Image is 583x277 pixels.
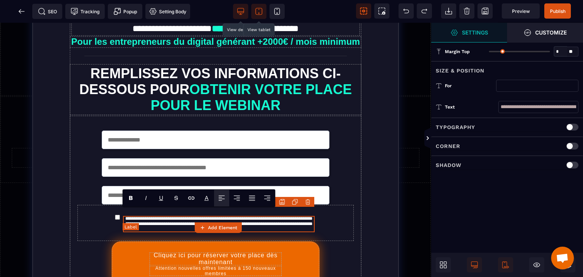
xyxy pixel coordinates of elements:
[467,257,482,272] span: Is Show Desktop
[195,222,242,233] button: Add Element
[374,3,389,19] span: Screenshot
[205,194,209,201] p: A
[233,4,248,19] span: View desktop
[108,4,142,19] span: Create Alert Modal
[214,190,229,206] span: Align Left
[477,3,493,19] span: Save
[512,8,530,14] span: Preview
[431,23,507,42] span: Open Style Manager
[550,8,566,14] span: Publish
[507,23,583,42] span: Open Style Manager
[205,194,209,201] label: Font color
[356,3,371,19] span: View components
[145,4,190,19] span: Favicon
[208,225,237,230] strong: Add Element
[445,49,470,55] span: Margin Top
[145,194,147,201] i: I
[445,103,498,111] div: Text
[79,43,341,74] b: REMPLISSEZ VOS INFORMATIONS CI-DESSOUS POUR
[65,4,105,19] span: Tracking code
[71,14,360,24] b: Pour les entrepreneurs du digital générant +2000€ / mois minimum
[229,190,244,206] span: Align Center
[71,8,99,15] span: Tracking
[169,190,184,206] span: Strike-through
[417,3,432,19] span: Redo
[441,3,456,19] span: Open Import Webpage
[113,8,137,15] span: Popup
[251,4,266,19] span: View tablet
[138,190,153,206] span: Italic
[436,142,460,151] p: Corner
[462,30,488,35] strong: Settings
[174,194,178,201] s: S
[445,82,492,90] div: For
[535,30,567,35] strong: Customize
[269,4,285,19] span: View mobile
[149,8,186,15] span: Setting Body
[436,161,462,170] p: Shadow
[123,190,138,206] span: Bold
[129,194,133,201] b: B
[431,127,439,150] span: Toggle Views
[159,194,163,201] u: U
[436,257,451,272] span: Open Blocks
[244,190,260,206] span: Align Justify
[544,3,571,19] span: Save
[14,4,29,19] span: Back
[431,61,583,75] div: Size & Position
[184,190,199,206] span: Link
[459,3,474,19] span: Clear
[498,257,513,272] span: Is Show Mobile
[38,8,57,15] span: SEO
[151,59,356,90] b: OBTENIR VOTRE PLACE POUR LE WEBINAR
[436,123,475,132] p: Typography
[153,190,169,206] span: Underline
[32,4,62,19] span: Seo meta data
[260,190,275,206] span: Align Right
[502,3,540,19] span: Preview
[529,257,544,272] span: Cmd Hidden Block
[551,247,574,269] div: Mở cuộc trò chuyện
[112,219,319,263] button: Cliquez ici pour réserver votre place dès maintenantAttention nouvelles offres limitées à 150 nou...
[399,3,414,19] span: Undo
